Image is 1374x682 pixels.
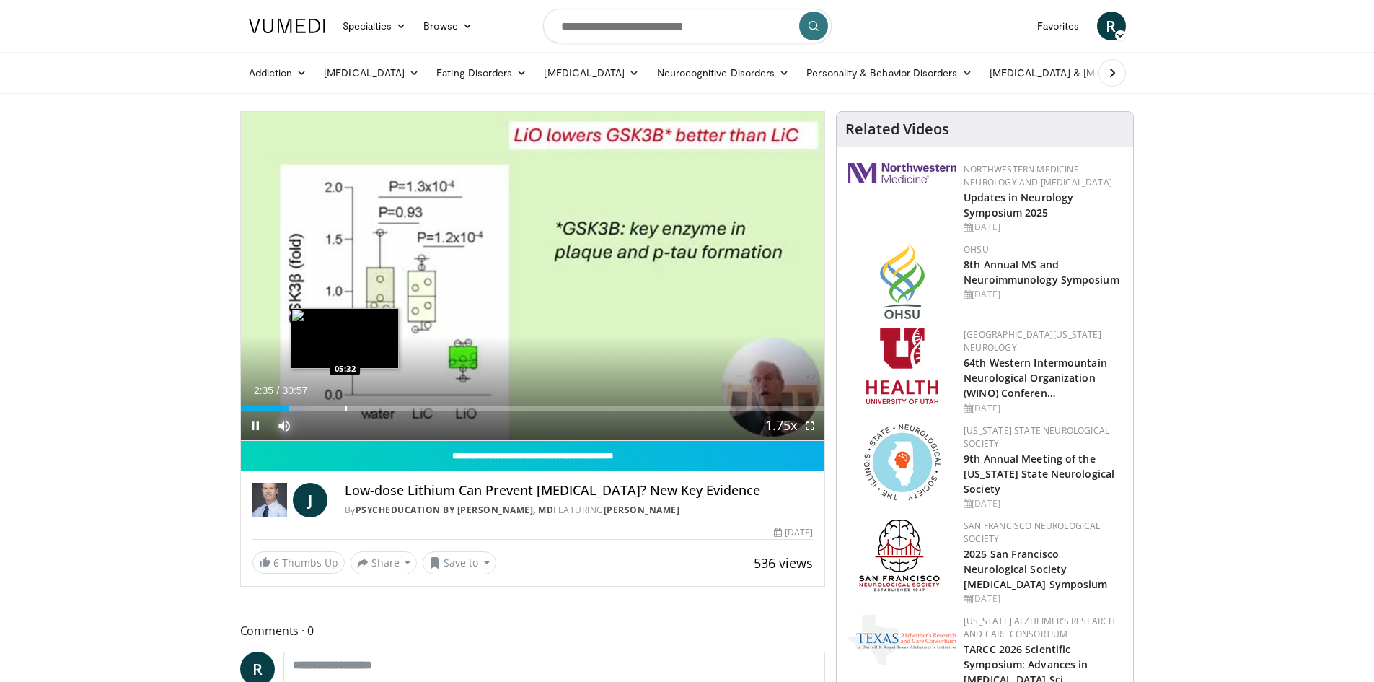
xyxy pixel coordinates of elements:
span: 2:35 [254,385,273,396]
a: Browse [415,12,481,40]
img: PsychEducation by James Phelps, MD [252,483,287,517]
span: / [277,385,280,396]
a: [US_STATE] Alzheimer’s Research and Care Consortium [964,615,1115,640]
a: OHSU [964,243,989,255]
span: 536 views [754,554,813,572]
img: 2a462fb6-9365-492a-ac79-3166a6f924d8.png.150x105_q85_autocrop_double_scale_upscale_version-0.2.jpg [848,163,956,183]
span: 6 [273,556,279,569]
img: ad8adf1f-d405-434e-aebe-ebf7635c9b5d.png.150x105_q85_autocrop_double_scale_upscale_version-0.2.png [859,520,946,595]
img: c78a2266-bcdd-4805-b1c2-ade407285ecb.png.150x105_q85_autocrop_double_scale_upscale_version-0.2.png [848,615,956,665]
div: [DATE] [774,526,813,539]
a: 64th Western Intermountain Neurological Organization (WINO) Conferen… [964,356,1107,400]
a: 9th Annual Meeting of the [US_STATE] State Neurological Society [964,452,1114,496]
a: Neurocognitive Disorders [648,58,798,87]
a: Eating Disorders [428,58,535,87]
a: [MEDICAL_DATA] & [MEDICAL_DATA] [981,58,1187,87]
div: Progress Bar [241,406,825,411]
div: [DATE] [964,402,1122,415]
a: Personality & Behavior Disorders [798,58,980,87]
button: Mute [270,411,299,440]
a: Specialties [334,12,415,40]
div: [DATE] [964,221,1122,234]
h4: Low-dose Lithium Can Prevent [MEDICAL_DATA]? New Key Evidence [345,483,814,499]
a: [US_STATE] State Neurological Society [964,424,1109,450]
a: 8th Annual MS and Neuroimmunology Symposium [964,258,1119,287]
a: [PERSON_NAME] [604,504,680,516]
a: Updates in Neurology Symposium 2025 [964,191,1073,219]
button: Playback Rate [767,411,796,440]
a: Favorites [1029,12,1088,40]
img: f6362829-b0a3-407d-a044-59546adfd345.png.150x105_q85_autocrop_double_scale_upscale_version-0.2.png [866,328,938,404]
a: [MEDICAL_DATA] [535,58,648,87]
input: Search topics, interventions [543,9,832,43]
div: [DATE] [964,288,1122,301]
img: da959c7f-65a6-4fcf-a939-c8c702e0a770.png.150x105_q85_autocrop_double_scale_upscale_version-0.2.png [880,243,925,319]
div: By FEATURING [345,504,814,517]
img: image.jpeg [291,308,399,369]
a: PsychEducation by [PERSON_NAME], MD [356,504,554,516]
span: 30:57 [282,385,307,396]
div: [DATE] [964,593,1122,606]
div: [DATE] [964,497,1122,510]
a: Northwestern Medicine Neurology and [MEDICAL_DATA] [964,163,1112,188]
a: San Francisco Neurological Society [964,520,1100,545]
span: Comments 0 [240,621,826,640]
video-js: Video Player [241,112,825,441]
button: Save to [423,551,496,574]
a: Addiction [240,58,316,87]
a: [MEDICAL_DATA] [315,58,428,87]
button: Pause [241,411,270,440]
a: R [1097,12,1126,40]
img: 71a8b48c-8850-4916-bbdd-e2f3ccf11ef9.png.150x105_q85_autocrop_double_scale_upscale_version-0.2.png [864,424,941,500]
h4: Related Videos [845,121,949,138]
a: J [293,483,327,517]
a: [GEOGRAPHIC_DATA][US_STATE] Neurology [964,328,1101,354]
img: VuMedi Logo [249,19,325,33]
a: 2025 San Francisco Neurological Society [MEDICAL_DATA] Symposium [964,547,1107,591]
a: 6 Thumbs Up [252,551,345,574]
button: Share [351,551,418,574]
button: Fullscreen [796,411,824,440]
